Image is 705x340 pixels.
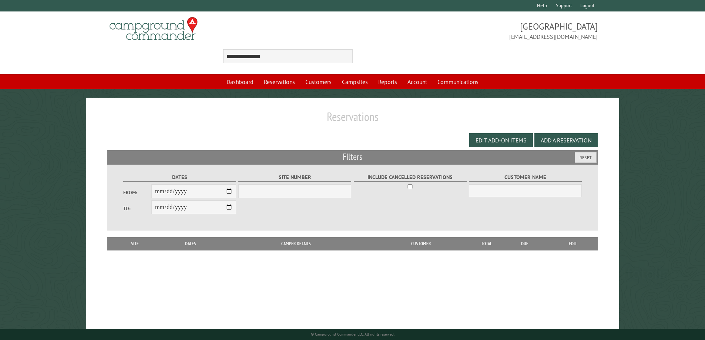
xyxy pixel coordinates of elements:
button: Reset [575,152,597,163]
span: [GEOGRAPHIC_DATA] [EMAIL_ADDRESS][DOMAIN_NAME] [353,20,598,41]
th: Edit [548,237,598,250]
th: Camper Details [222,237,370,250]
th: Total [472,237,501,250]
th: Dates [159,237,222,250]
img: Campground Commander [107,14,200,43]
a: Reports [374,75,402,89]
a: Customers [301,75,336,89]
label: Include Cancelled Reservations [354,173,467,182]
h1: Reservations [107,110,598,130]
th: Due [501,237,548,250]
a: Account [403,75,432,89]
label: Customer Name [469,173,582,182]
h2: Filters [107,150,598,164]
th: Site [111,237,159,250]
label: Site Number [238,173,351,182]
label: From: [123,189,151,196]
a: Campsites [338,75,372,89]
a: Communications [433,75,483,89]
a: Reservations [259,75,299,89]
a: Dashboard [222,75,258,89]
th: Customer [370,237,472,250]
button: Add a Reservation [534,133,598,147]
button: Edit Add-on Items [469,133,533,147]
small: © Campground Commander LLC. All rights reserved. [311,332,395,337]
label: Dates [123,173,236,182]
label: To: [123,205,151,212]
